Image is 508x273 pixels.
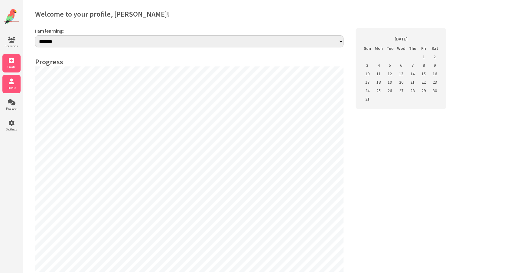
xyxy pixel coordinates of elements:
[407,86,418,95] td: 28
[396,86,407,95] td: 27
[362,95,373,103] td: 31
[384,44,396,53] th: Tue
[429,69,440,78] td: 16
[373,69,384,78] td: 11
[418,61,429,69] td: 8
[407,61,418,69] td: 7
[373,86,384,95] td: 25
[407,44,418,53] th: Thu
[418,44,429,53] th: Fri
[35,28,344,34] label: I am learning:
[396,61,407,69] td: 6
[429,78,440,86] td: 23
[429,53,440,61] td: 2
[373,44,384,53] th: Mon
[396,69,407,78] td: 13
[384,69,396,78] td: 12
[395,36,408,42] span: [DATE]
[2,127,21,131] span: Settings
[407,69,418,78] td: 14
[418,86,429,95] td: 29
[384,86,396,95] td: 26
[396,44,407,53] th: Wed
[384,61,396,69] td: 5
[35,57,344,66] h4: Progress
[362,86,373,95] td: 24
[418,53,429,61] td: 1
[418,78,429,86] td: 22
[2,107,21,111] span: Feedback
[373,61,384,69] td: 4
[362,61,373,69] td: 3
[2,65,21,69] span: Create
[2,86,21,90] span: Profile
[407,78,418,86] td: 21
[362,78,373,86] td: 17
[373,78,384,86] td: 18
[429,61,440,69] td: 9
[362,69,373,78] td: 10
[429,86,440,95] td: 30
[418,69,429,78] td: 15
[396,78,407,86] td: 20
[4,9,19,24] img: Website Logo
[429,44,440,53] th: Sat
[384,78,396,86] td: 19
[2,44,21,48] span: Scenarios
[35,9,496,19] h2: Welcome to your profile, [PERSON_NAME]!
[362,44,373,53] th: Sun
